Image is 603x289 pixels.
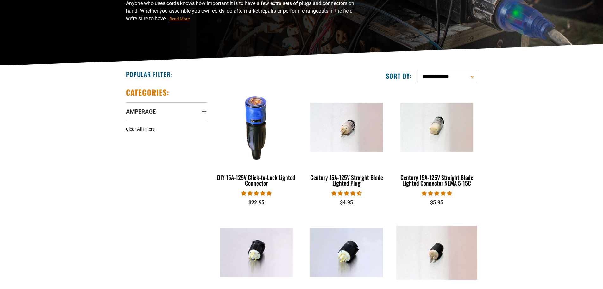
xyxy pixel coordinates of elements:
[397,103,477,152] img: Century 15A-125V Straight Blade Lighted Connector NEMA 5-15C
[126,70,173,78] h2: Popular Filter:
[396,174,477,186] div: Century 15A-125V Straight Blade Lighted Connector NEMA 5-15C
[216,199,297,207] div: $22.95
[393,226,481,280] img: Century 20A-125V Straight Blade Plug NEMA 5-20P
[307,228,386,277] img: Century 30A-250V Twistlock Plug, NEMA L15-30P
[216,88,297,190] a: DIY 15A-125V Click-to-Lock Lighted Connector DIY 15A-125V Click-to-Lock Lighted Connector
[396,199,477,207] div: $5.95
[396,88,477,190] a: Century 15A-125V Straight Blade Lighted Connector NEMA 5-15C Century 15A-125V Straight Blade Ligh...
[126,102,207,120] summary: Amperage
[307,103,386,152] img: Century 15A-125V Straight Blade Lighted Plug
[241,190,272,196] span: 4.84 stars
[306,174,387,186] div: Century 15A-125V Straight Blade Lighted Plug
[331,190,362,196] span: 4.38 stars
[386,72,412,80] label: Sort by:
[126,108,156,115] span: Amperage
[169,16,190,21] span: Read More
[422,190,452,196] span: 5.00 stars
[217,91,296,164] img: DIY 15A-125V Click-to-Lock Lighted Connector
[126,88,170,97] h2: Categories:
[306,199,387,207] div: $4.95
[216,174,297,186] div: DIY 15A-125V Click-to-Lock Lighted Connector
[217,228,296,277] img: Century 30A-250V Twistlock Plug NEMA L6-30P
[126,127,155,132] span: Clear All Filters
[126,126,157,133] a: Clear All Filters
[306,88,387,190] a: Century 15A-125V Straight Blade Lighted Plug Century 15A-125V Straight Blade Lighted Plug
